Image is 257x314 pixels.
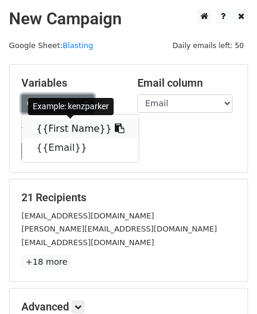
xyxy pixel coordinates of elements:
small: Google Sheet: [9,41,93,50]
a: {{First Name}} [22,119,139,138]
a: Copy/paste... [21,94,94,113]
small: [EMAIL_ADDRESS][DOMAIN_NAME] [21,211,154,220]
small: [PERSON_NAME][EMAIL_ADDRESS][DOMAIN_NAME] [21,224,217,233]
iframe: Chat Widget [198,257,257,314]
h5: Variables [21,77,120,90]
a: +18 more [21,255,71,269]
a: {{Email}} [22,138,139,157]
a: Blasting [62,41,93,50]
h5: 21 Recipients [21,191,236,204]
small: [EMAIL_ADDRESS][DOMAIN_NAME] [21,238,154,247]
h5: Advanced [21,300,236,313]
a: Daily emails left: 50 [168,41,248,50]
h5: Email column [137,77,236,90]
span: Daily emails left: 50 [168,39,248,52]
h2: New Campaign [9,9,248,29]
div: Example: kenzparker [28,98,114,115]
